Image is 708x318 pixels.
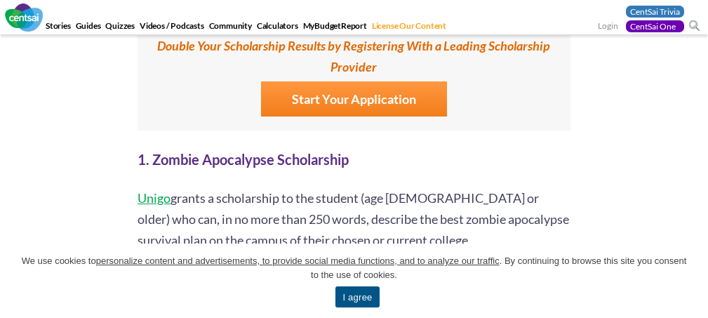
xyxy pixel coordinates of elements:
[138,20,206,35] a: Videos / Podcasts
[208,20,253,35] a: Community
[335,286,379,307] a: I agree
[44,20,72,35] a: Stories
[138,190,171,206] a: Unigo
[145,35,563,77] label: Double Your Scholarship Results by Registering With a Leading Scholarship Provider
[138,151,349,168] b: 1. Zombie Apocalypse Scholarship
[5,4,43,32] img: CentSai
[626,6,684,18] a: CentSai Trivia
[683,274,697,288] a: I agree
[261,81,447,117] a: Start Your Application
[138,190,569,248] span: grants a scholarship to the student (age [DEMOGRAPHIC_DATA] or older) who can, in no more than 25...
[598,20,618,34] a: Login
[370,20,448,35] a: License Our Content
[302,20,368,35] a: MyBudgetReport
[96,256,500,266] u: personalize content and advertisements, to provide social media functions, and to analyze our tra...
[21,254,687,282] span: We use cookies to . By continuing to browse this site you consent to the use of cookies.
[626,20,684,32] a: CentSai One
[255,20,300,35] a: Calculators
[104,20,136,35] a: Quizzes
[74,20,102,35] a: Guides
